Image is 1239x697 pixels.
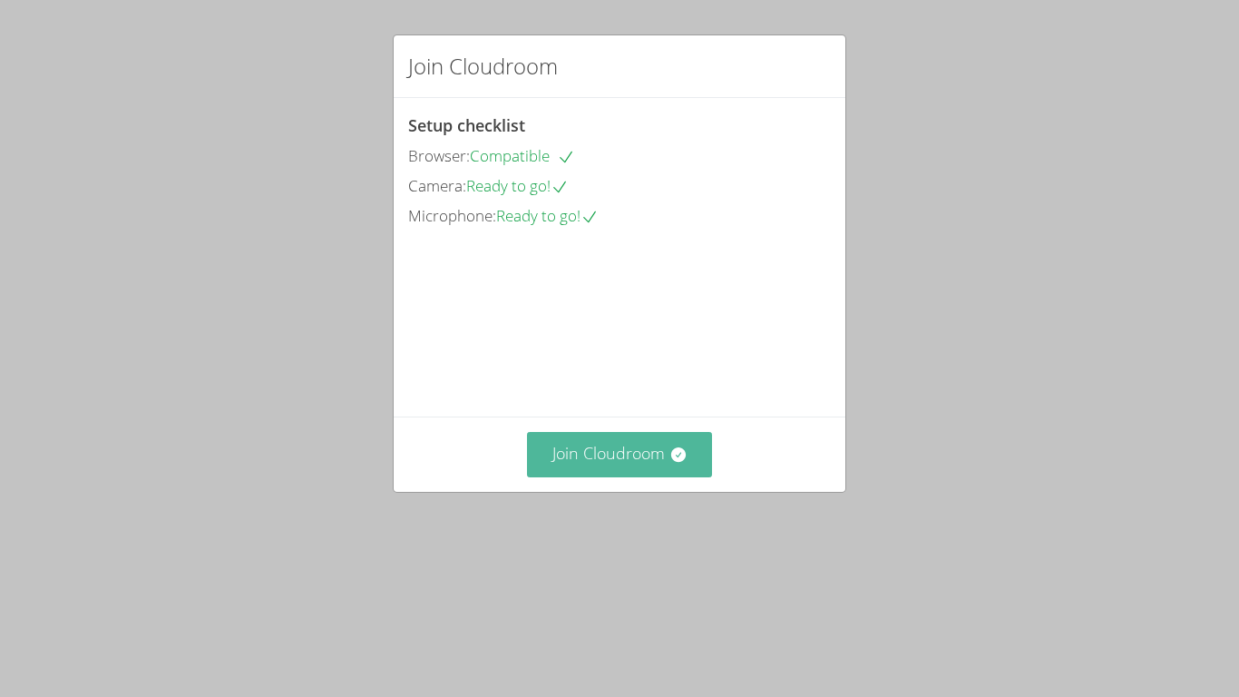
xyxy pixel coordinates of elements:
button: Join Cloudroom [527,432,713,476]
span: Setup checklist [408,114,525,136]
span: Microphone: [408,205,496,226]
span: Ready to go! [496,205,599,226]
span: Browser: [408,145,470,166]
span: Compatible [470,145,575,166]
span: Ready to go! [466,175,569,196]
span: Camera: [408,175,466,196]
h2: Join Cloudroom [408,50,558,83]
